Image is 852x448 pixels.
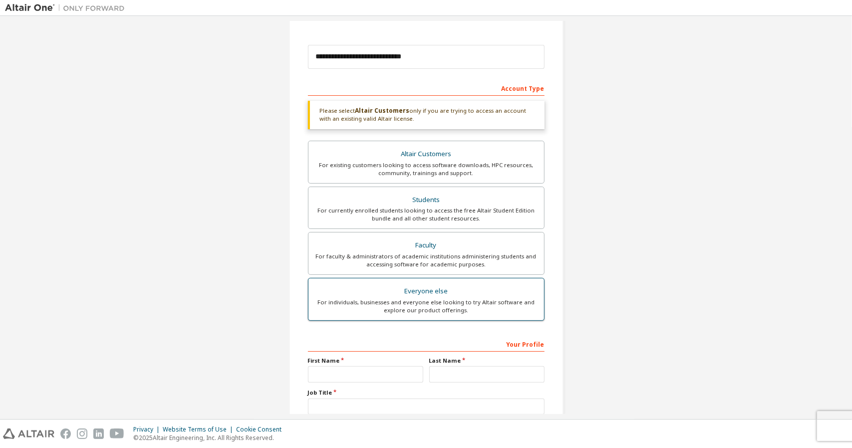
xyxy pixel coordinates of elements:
label: Job Title [308,389,545,397]
div: Your Profile [308,336,545,352]
img: Altair One [5,3,130,13]
div: Account Type [308,80,545,96]
b: Altair Customers [355,106,410,115]
div: For currently enrolled students looking to access the free Altair Student Edition bundle and all ... [314,207,538,223]
div: Faculty [314,238,538,252]
img: instagram.svg [77,429,87,439]
img: altair_logo.svg [3,429,54,439]
div: Website Terms of Use [163,426,236,434]
label: Last Name [429,357,545,365]
img: youtube.svg [110,429,124,439]
div: Please select only if you are trying to access an account with an existing valid Altair license. [308,101,545,129]
img: linkedin.svg [93,429,104,439]
div: Privacy [133,426,163,434]
div: For existing customers looking to access software downloads, HPC resources, community, trainings ... [314,161,538,177]
p: © 2025 Altair Engineering, Inc. All Rights Reserved. [133,434,287,442]
div: For faculty & administrators of academic institutions administering students and accessing softwa... [314,252,538,268]
div: Everyone else [314,284,538,298]
div: Students [314,193,538,207]
img: facebook.svg [60,429,71,439]
div: Cookie Consent [236,426,287,434]
div: For individuals, businesses and everyone else looking to try Altair software and explore our prod... [314,298,538,314]
div: Altair Customers [314,147,538,161]
label: First Name [308,357,423,365]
